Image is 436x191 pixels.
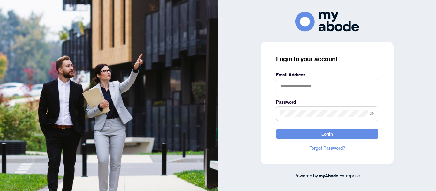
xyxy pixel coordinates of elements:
a: myAbode [319,172,338,179]
span: eye-invisible [370,111,374,116]
span: Powered by [294,173,318,178]
span: Enterprise [339,173,360,178]
label: Email Address [276,71,378,78]
label: Password [276,99,378,106]
h3: Login to your account [276,55,378,63]
img: ma-logo [295,12,359,31]
button: Login [276,129,378,139]
span: Login [321,129,333,139]
a: Forgot Password? [276,144,378,151]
